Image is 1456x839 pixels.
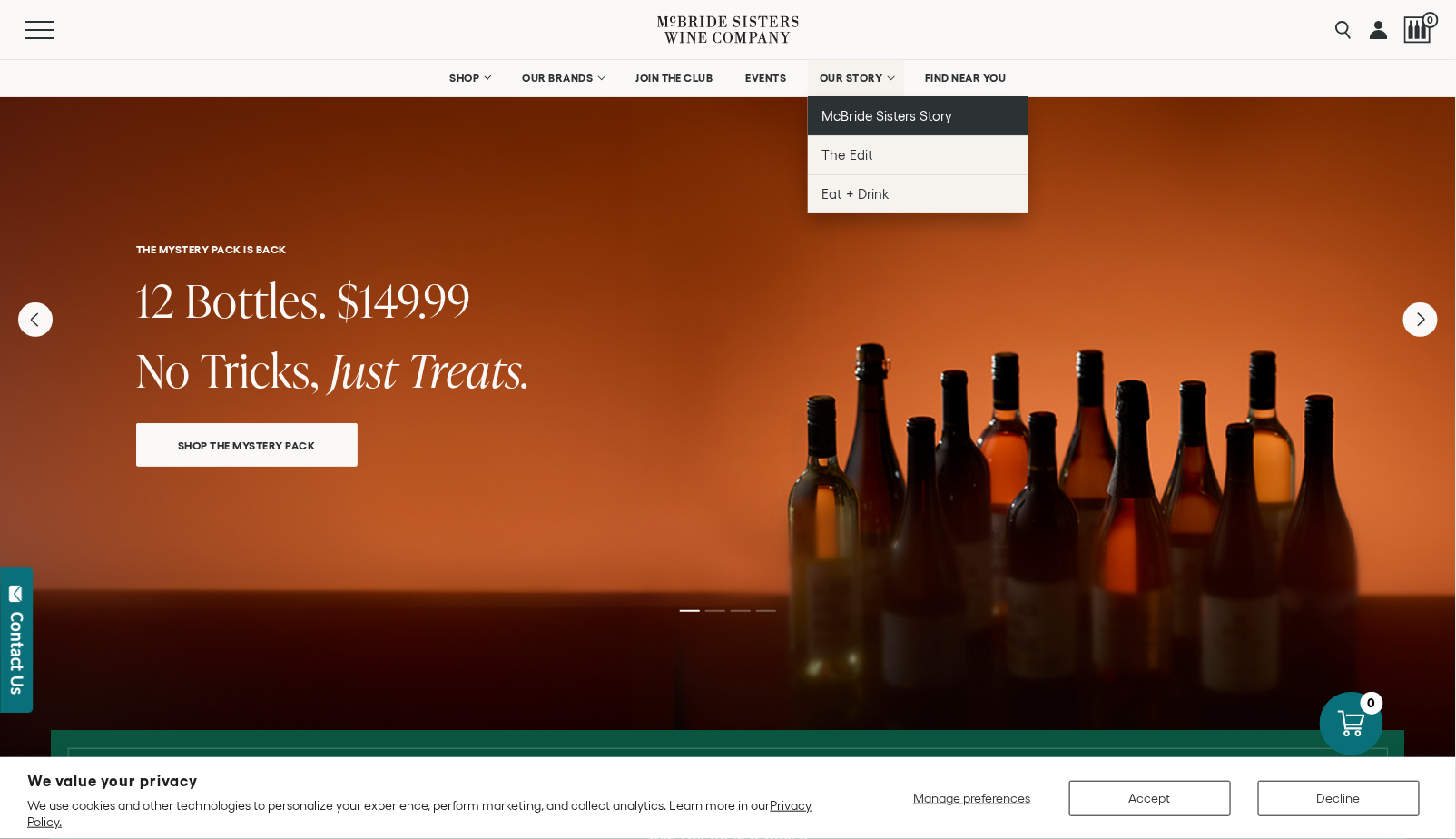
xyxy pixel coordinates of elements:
[705,610,725,612] li: Page dot 2
[808,174,1028,213] a: Eat + Drink
[822,108,952,123] span: McBride Sisters Story
[27,797,832,830] p: We use cookies and other technologies to personalize your experience, perform marketing, and coll...
[820,72,883,84] span: OUR STORY
[822,147,872,163] span: The Edit
[146,435,348,456] span: SHOP THE MYSTERY PACK
[1403,302,1438,337] button: Next
[624,60,725,96] a: JOIN THE CLUB
[18,302,53,337] button: Previous
[808,135,1028,174] a: The Edit
[731,610,751,612] li: Page dot 3
[27,798,812,829] a: Privacy Policy.
[330,339,398,401] span: Just
[635,72,713,84] span: JOIN THE CLUB
[680,610,700,612] li: Page dot 1
[1069,781,1231,816] button: Accept
[337,269,471,331] span: $149.99
[902,781,1042,816] button: Manage preferences
[438,60,501,96] a: SHOP
[136,269,175,331] span: 12
[449,72,480,84] span: SHOP
[913,60,1018,96] a: FIND NEAR YOU
[808,60,905,96] a: OUR STORY
[136,339,191,401] span: No
[746,72,787,84] span: EVENTS
[822,186,890,202] span: Eat + Drink
[522,72,593,84] span: OUR BRANDS
[25,21,90,39] button: Mobile Menu Trigger
[734,60,799,96] a: EVENTS
[510,60,615,96] a: OUR BRANDS
[925,72,1007,84] span: FIND NEAR YOU
[756,610,776,612] li: Page dot 4
[913,791,1030,805] span: Manage preferences
[27,774,832,789] h2: We value your privacy
[8,612,26,695] div: Contact Us
[1422,12,1439,28] span: 0
[201,339,320,401] span: Tricks,
[136,243,1320,255] h6: THE MYSTERY PACK IS BACK
[808,96,1028,135] a: McBride Sisters Story
[136,423,358,467] a: SHOP THE MYSTERY PACK
[185,269,327,331] span: Bottles.
[408,339,530,401] span: Treats.
[1361,692,1383,715] div: 0
[1258,781,1420,816] button: Decline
